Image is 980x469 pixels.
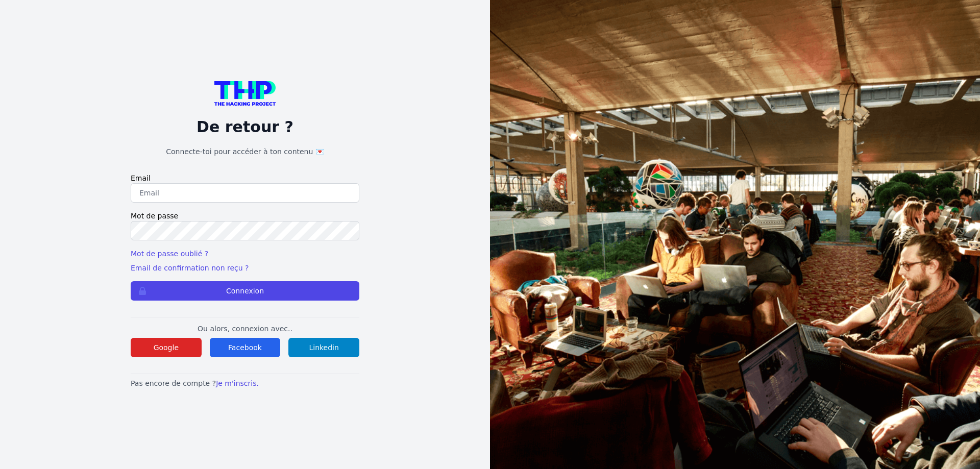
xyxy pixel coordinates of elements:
[210,338,281,357] button: Facebook
[131,173,359,183] label: Email
[131,183,359,203] input: Email
[131,250,208,258] a: Mot de passe oublié ?
[131,264,249,272] a: Email de confirmation non reçu ?
[131,118,359,136] p: De retour ?
[216,379,259,387] a: Je m'inscris.
[131,211,359,221] label: Mot de passe
[131,378,359,388] p: Pas encore de compte ?
[214,81,276,106] img: logo
[288,338,359,357] button: Linkedin
[131,281,359,301] button: Connexion
[131,324,359,334] p: Ou alors, connexion avec..
[131,338,202,357] button: Google
[131,146,359,157] h1: Connecte-toi pour accéder à ton contenu 💌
